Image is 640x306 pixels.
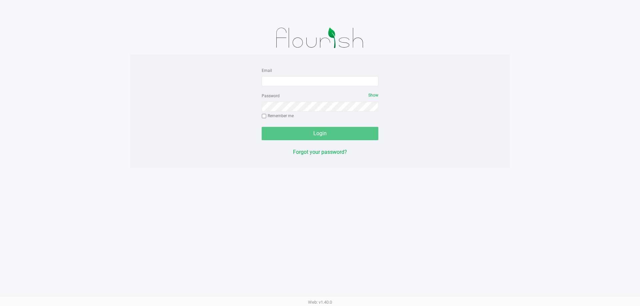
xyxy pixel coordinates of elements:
label: Email [262,68,272,74]
label: Password [262,93,280,99]
span: Web: v1.40.0 [308,300,332,305]
label: Remember me [262,113,294,119]
input: Remember me [262,114,266,119]
button: Forgot your password? [293,148,347,156]
span: Show [368,93,378,98]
